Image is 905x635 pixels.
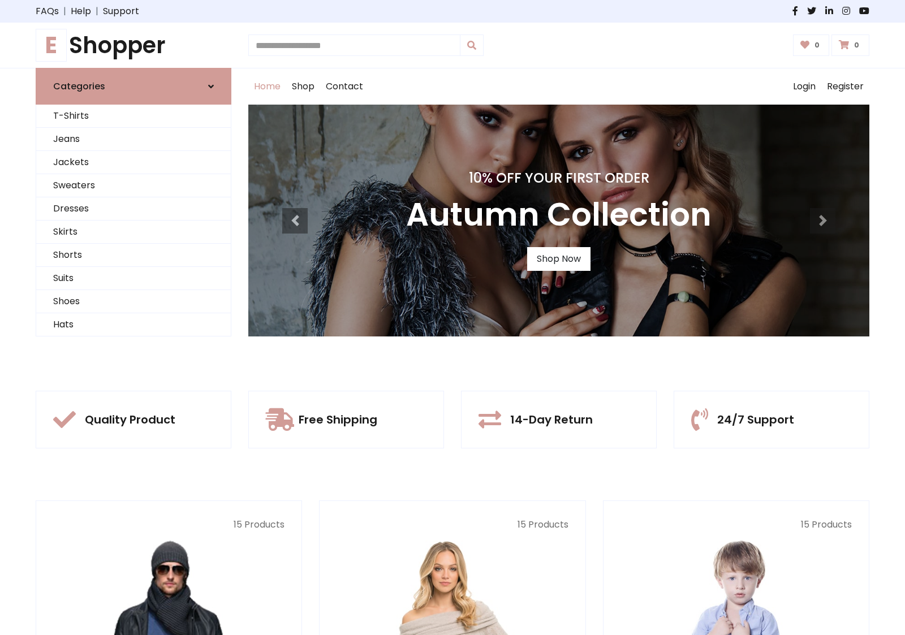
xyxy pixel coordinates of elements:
a: EShopper [36,32,231,59]
a: Suits [36,267,231,290]
p: 15 Products [620,518,852,532]
a: Help [71,5,91,18]
a: Shop Now [527,247,591,271]
a: Sweaters [36,174,231,197]
h3: Autumn Collection [406,196,712,234]
a: Login [787,68,821,105]
h5: Free Shipping [299,413,377,426]
h4: 10% Off Your First Order [406,170,712,187]
a: Jackets [36,151,231,174]
span: 0 [812,40,822,50]
h5: 24/7 Support [717,413,794,426]
a: 0 [793,34,830,56]
h5: Quality Product [85,413,175,426]
a: FAQs [36,5,59,18]
a: Shorts [36,244,231,267]
a: Contact [320,68,369,105]
p: 15 Products [337,518,568,532]
span: | [91,5,103,18]
a: Categories [36,68,231,105]
a: Shop [286,68,320,105]
a: 0 [831,34,869,56]
p: 15 Products [53,518,285,532]
a: Register [821,68,869,105]
a: Skirts [36,221,231,244]
a: Shoes [36,290,231,313]
h6: Categories [53,81,105,92]
h5: 14-Day Return [510,413,593,426]
a: Jeans [36,128,231,151]
h1: Shopper [36,32,231,59]
a: Support [103,5,139,18]
a: Home [248,68,286,105]
a: Hats [36,313,231,336]
span: E [36,29,67,62]
a: Dresses [36,197,231,221]
span: | [59,5,71,18]
span: 0 [851,40,862,50]
a: T-Shirts [36,105,231,128]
